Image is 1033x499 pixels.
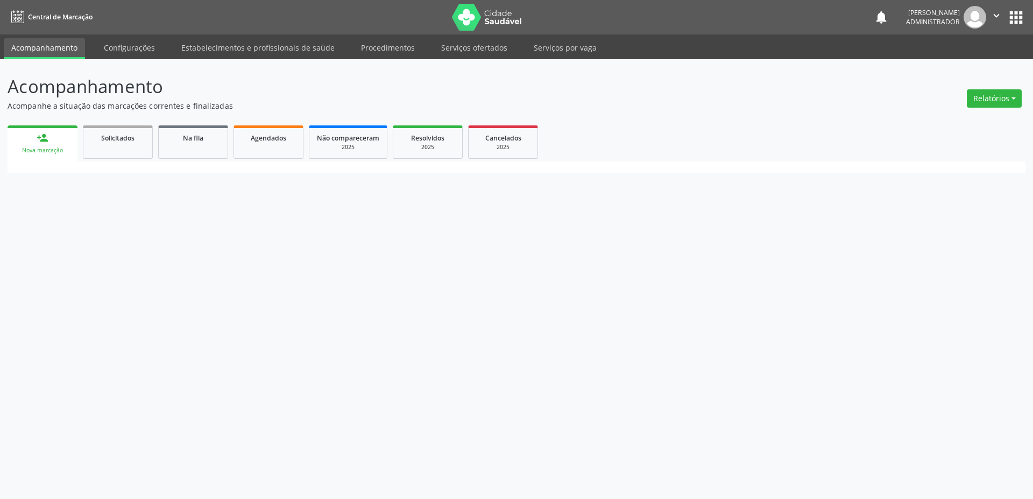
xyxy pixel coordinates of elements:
[183,133,203,143] span: Na fila
[411,133,444,143] span: Resolvidos
[526,38,604,57] a: Serviços por vaga
[964,6,986,29] img: img
[8,100,720,111] p: Acompanhe a situação das marcações correntes e finalizadas
[37,132,48,144] div: person_add
[485,133,521,143] span: Cancelados
[8,73,720,100] p: Acompanhamento
[15,146,70,154] div: Nova marcação
[96,38,162,57] a: Configurações
[353,38,422,57] a: Procedimentos
[401,143,455,151] div: 2025
[28,12,93,22] span: Central de Marcação
[317,143,379,151] div: 2025
[986,6,1007,29] button: 
[990,10,1002,22] i: 
[906,8,960,17] div: [PERSON_NAME]
[434,38,515,57] a: Serviços ofertados
[317,133,379,143] span: Não compareceram
[251,133,286,143] span: Agendados
[874,10,889,25] button: notifications
[4,38,85,59] a: Acompanhamento
[476,143,530,151] div: 2025
[967,89,1022,108] button: Relatórios
[8,8,93,26] a: Central de Marcação
[101,133,135,143] span: Solicitados
[1007,8,1025,27] button: apps
[906,17,960,26] span: Administrador
[174,38,342,57] a: Estabelecimentos e profissionais de saúde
